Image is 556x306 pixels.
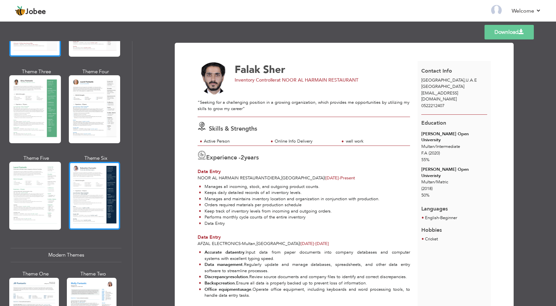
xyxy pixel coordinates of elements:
[228,274,249,280] strong: resolution.
[421,90,458,102] span: [EMAIL_ADDRESS][DOMAIN_NAME]
[199,202,380,208] li: Orders required materials per production schedule
[512,7,541,15] a: Welcome
[263,63,285,77] span: Sher
[421,103,444,109] span: 0522212407
[418,77,491,90] div: U.A.E
[199,190,380,196] li: Keeps daily detailed records of all inventory levels.
[325,175,355,181] span: Present
[421,200,448,213] span: Languages
[277,77,358,83] span: at NOOR AL HARMAIN RESTAURANT
[234,249,246,255] strong: entry.
[25,8,46,16] span: Jobee
[275,138,335,145] div: Online Info Delivery
[346,138,406,145] div: well work
[241,241,242,247] span: -
[491,5,502,16] img: Profile Img
[325,175,340,181] span: [DATE]
[15,6,46,16] a: Jobee
[243,262,244,268] strong: .
[11,155,62,162] div: Theme Five
[429,150,440,156] span: (2020)
[198,62,230,95] img: No image
[421,84,464,90] span: [GEOGRAPHIC_DATA]
[199,196,380,202] li: Manages and maintains inventory location and organization in conjunction with production.
[301,241,329,247] span: [DATE]
[421,131,487,143] div: [PERSON_NAME] Open University
[435,179,436,185] span: /
[281,175,324,181] span: [GEOGRAPHIC_DATA]
[205,280,219,286] strong: Backup
[242,241,255,247] span: Multan
[205,274,228,280] strong: Discrepancy
[198,99,410,112] div: “Seeking for a challenging position in a growing organization, which provides me opportunities by...
[15,6,25,16] img: jobee.io
[205,249,235,255] strong: Accurate data
[199,274,410,280] li: Review source documents and company files to identify and correct discrepancies.
[11,248,121,262] div: Modern Themes
[70,155,122,162] div: Theme Six
[205,286,240,292] strong: Office equipment
[280,175,281,181] span: ,
[421,186,433,192] span: (2018)
[256,241,300,247] span: [GEOGRAPHIC_DATA]
[324,175,325,181] span: |
[11,68,62,75] div: Theme Three
[435,144,436,150] span: /
[198,168,221,175] span: Data Entry
[421,166,487,179] div: [PERSON_NAME] Open Univeristy
[204,138,264,145] div: Active Person
[421,179,448,185] span: Multan Matric
[421,157,430,163] span: 55%
[314,241,315,247] span: -
[199,249,410,262] li: Input data from paper documents into company databases and computer systems with excellent typing...
[199,208,380,214] li: Keep track of inventory levels from incoming and outgoing orders.
[300,241,301,247] span: |
[421,192,430,198] span: 50%
[425,236,438,242] span: Cricket
[199,286,410,299] li: Operate office equipment, including keyboards and word processing tools, to handle data entry tasks.
[421,226,442,234] span: Hobbies
[266,175,267,181] span: -
[240,286,253,292] strong: usage.
[198,234,221,240] span: Data Entry
[235,63,260,77] span: Falak
[241,153,244,162] span: 2
[241,153,259,162] label: years
[68,271,118,277] div: Theme Two
[421,150,427,156] span: F.A
[425,215,439,221] span: English
[255,241,256,247] span: ,
[11,271,60,277] div: Theme One
[206,153,241,162] span: Experience -
[421,119,446,127] span: Education
[425,215,457,221] li: Beginner
[205,262,243,268] strong: Data management
[464,77,466,83] span: ,
[209,125,257,133] span: Skills & Strengths
[485,25,534,39] a: Download
[219,280,236,286] strong: creation.
[421,77,464,83] span: [GEOGRAPHIC_DATA]
[199,220,380,227] li: Data Entry
[199,214,380,220] li: Performs monthly cycle counts of the entire inventory
[198,241,241,247] span: Afzal Electronics
[199,280,410,286] li: Ensure all data is properly backed up to prevent loss of information.
[301,241,315,247] span: [DATE]
[267,175,280,181] span: DIERA
[421,67,452,75] span: Contact Info
[439,215,440,221] span: -
[199,262,410,274] li: Regularly update and manage databases, spreadsheets, and other data entry software to streamline ...
[198,175,266,181] span: NOOR AL HARMAIN RESTAURANT
[421,144,460,150] span: Multan Intermediate
[339,175,340,181] span: -
[235,77,277,83] span: Inventory Controller
[199,184,380,190] li: Manages all incoming, stock, and outgoing product counts.
[70,68,122,75] div: Theme Four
